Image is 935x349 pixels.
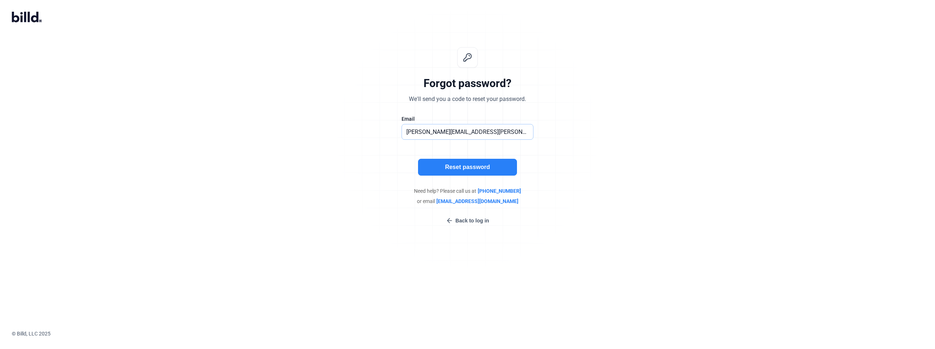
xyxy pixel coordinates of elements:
[418,159,517,176] button: Reset password
[436,198,518,205] span: [EMAIL_ADDRESS][DOMAIN_NAME]
[358,187,577,195] div: Need help? Please call us at
[409,95,526,104] div: We'll send you a code to reset your password.
[424,76,511,90] div: Forgot password?
[358,198,577,205] div: or email
[478,187,521,195] span: [PHONE_NUMBER]
[402,115,533,123] div: Email
[444,217,491,225] button: Back to log in
[12,330,935,337] div: © Billd, LLC 2025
